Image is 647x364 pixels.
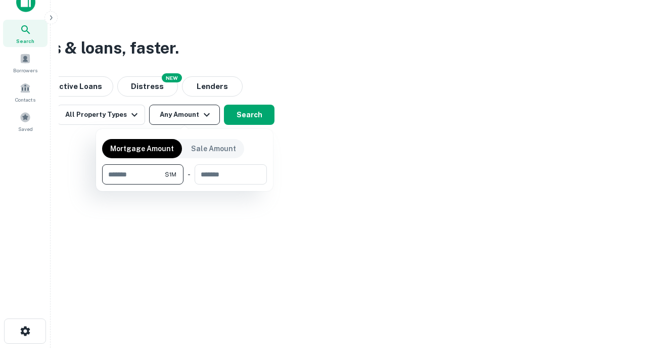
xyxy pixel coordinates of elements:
p: Sale Amount [191,143,236,154]
span: $1M [165,170,176,179]
div: - [188,164,191,185]
p: Mortgage Amount [110,143,174,154]
iframe: Chat Widget [596,283,647,332]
